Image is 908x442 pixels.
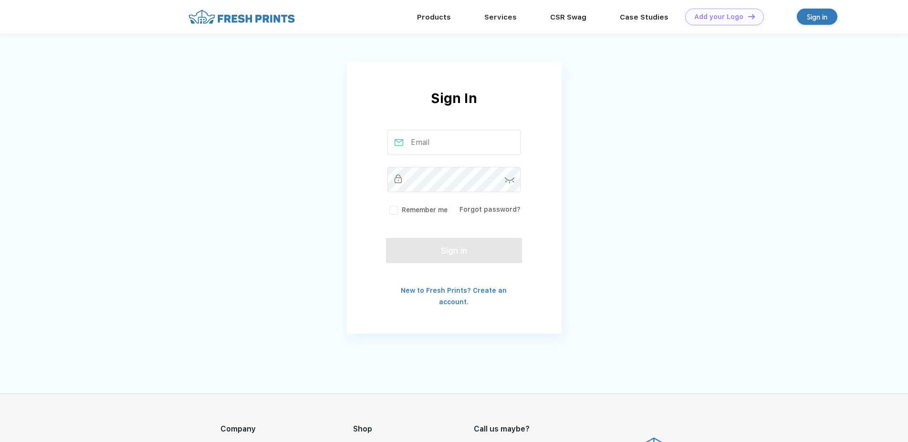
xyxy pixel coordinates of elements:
[353,423,474,435] div: Shop
[459,206,521,213] a: Forgot password?
[387,130,521,155] input: Email
[347,88,562,130] div: Sign In
[484,13,517,21] a: Services
[186,9,298,25] img: fo%20logo%202.webp
[748,14,755,19] img: DT
[417,13,451,21] a: Products
[220,423,353,435] div: Company
[387,205,448,215] label: Remember me
[550,13,586,21] a: CSR Swag
[395,139,403,146] img: email_active.svg
[694,13,743,21] div: Add your Logo
[386,238,522,263] button: Sign in
[401,287,507,306] a: New to Fresh Prints? Create an account.
[807,11,827,22] div: Sign in
[474,423,546,435] div: Call us maybe?
[797,9,837,25] a: Sign in
[395,175,402,183] img: password_inactive.svg
[505,177,515,184] img: password-icon.svg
